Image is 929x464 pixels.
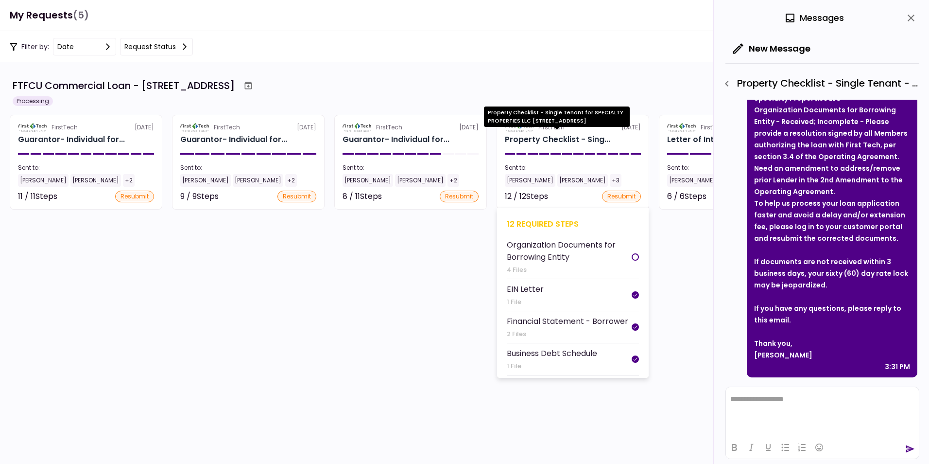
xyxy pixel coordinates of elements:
div: +3 [610,174,621,187]
div: Letter of Interest for SPECIALTY PROPERTIES LLC 1151-B Hospital Way Pocatello [667,134,766,145]
div: [PERSON_NAME] [70,174,121,187]
div: EIN Letter [507,283,544,295]
div: Guarantor- Individual for SPECIALTY PROPERTIES LLC Scot Halladay [18,134,125,145]
img: Partner logo [18,123,48,132]
div: 2 Files [507,329,628,339]
button: send [905,444,915,454]
div: [PERSON_NAME] [505,174,555,187]
button: Bullet list [777,441,793,454]
div: FirstTech [376,123,402,132]
div: Sent to: [505,163,641,172]
div: [DATE] [18,123,154,132]
div: Processing [13,96,53,106]
div: 4 Files [507,265,632,275]
div: 1 File [507,297,544,307]
div: date [57,41,74,52]
div: If you have any questions, please reply to this email. [754,303,910,326]
div: +2 [123,174,135,187]
div: FTFCU Commercial Loan - [STREET_ADDRESS] [13,78,235,93]
div: Guarantor- Individual for SPECIALTY PROPERTIES LLC Charles Eldredge [180,134,287,145]
button: Underline [760,441,776,454]
div: Messages [784,11,844,25]
div: [PERSON_NAME] [395,174,446,187]
div: Sent to: [180,163,316,172]
img: Partner logo [180,123,210,132]
div: Sent to: [343,163,479,172]
button: New Message [725,36,818,61]
div: [PERSON_NAME] [18,174,69,187]
div: Sent to: [667,163,803,172]
div: [DATE] [667,123,803,132]
div: Business Debt Schedule [507,347,597,359]
div: FirstTech [214,123,240,132]
div: 8 / 11 Steps [343,191,382,202]
div: Filter by: [10,38,193,55]
strong: Specialty Properties LLC [754,93,841,103]
button: date [53,38,116,55]
div: [PERSON_NAME] [343,174,393,187]
div: 12 required steps [507,218,639,230]
button: Request status [120,38,193,55]
div: [PERSON_NAME] [557,174,608,187]
div: Property Checklist - Single Tenant - Organization Documents for Borrowing Entity [719,75,919,92]
div: 9 / 9 Steps [180,191,219,202]
div: +2 [285,174,297,187]
div: 1 File [507,361,597,371]
div: [DATE] [180,123,316,132]
div: If documents are not received within 3 business days, your sixty (60) day rate lock may be jeopar... [754,256,910,291]
button: Emojis [811,441,827,454]
div: resubmit [115,191,154,202]
div: [PERSON_NAME] [667,174,718,187]
div: 3:31 PM [885,361,910,373]
h1: My Requests [10,5,89,25]
iframe: Rich Text Area [726,387,919,436]
button: Bold [726,441,742,454]
div: +2 [447,174,459,187]
div: Thank you, [754,338,910,349]
div: [PERSON_NAME] [180,174,231,187]
div: Property Checklist - Single Tenant for SPECIALTY PROPERTIES LLC [STREET_ADDRESS] [484,107,630,127]
img: Partner logo [343,123,372,132]
div: FirstTech [52,123,78,132]
div: 11 / 11 Steps [18,191,57,202]
div: resubmit [440,191,479,202]
button: Italic [743,441,759,454]
div: Organization Documents for Borrowing Entity [507,239,632,263]
div: Guarantor- Individual for SPECIALTY PROPERTIES LLC Jim Price [343,134,449,145]
div: [PERSON_NAME] [233,174,283,187]
div: Financial Statement - Borrower [507,315,628,327]
img: Partner logo [667,123,697,132]
strong: Need an amendment to address/remove prior Lender in the 2nd Amendment to the Operating Agreement. [754,163,903,196]
div: 6 / 6 Steps [667,191,706,202]
div: FirstTech [701,123,727,132]
strong: Organization Documents for Borrowing Entity - Received; Incomplete - Please provide a resolution ... [754,105,908,161]
button: Numbered list [794,441,810,454]
div: Sent to: [18,163,154,172]
div: To help us process your loan application faster and avoid a delay and/or extension fee, please lo... [754,197,910,244]
button: Archive workflow [240,77,257,94]
div: [DATE] [343,123,479,132]
div: resubmit [602,191,641,202]
button: close [903,10,919,26]
span: (5) [73,5,89,25]
div: 12 / 12 Steps [505,191,548,202]
div: [PERSON_NAME] [754,349,910,361]
div: resubmit [277,191,316,202]
div: Property Checklist - Single Tenant for SPECIALTY PROPERTIES LLC 1151-B Hospital Wy, Pocatello, ID [505,134,610,145]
